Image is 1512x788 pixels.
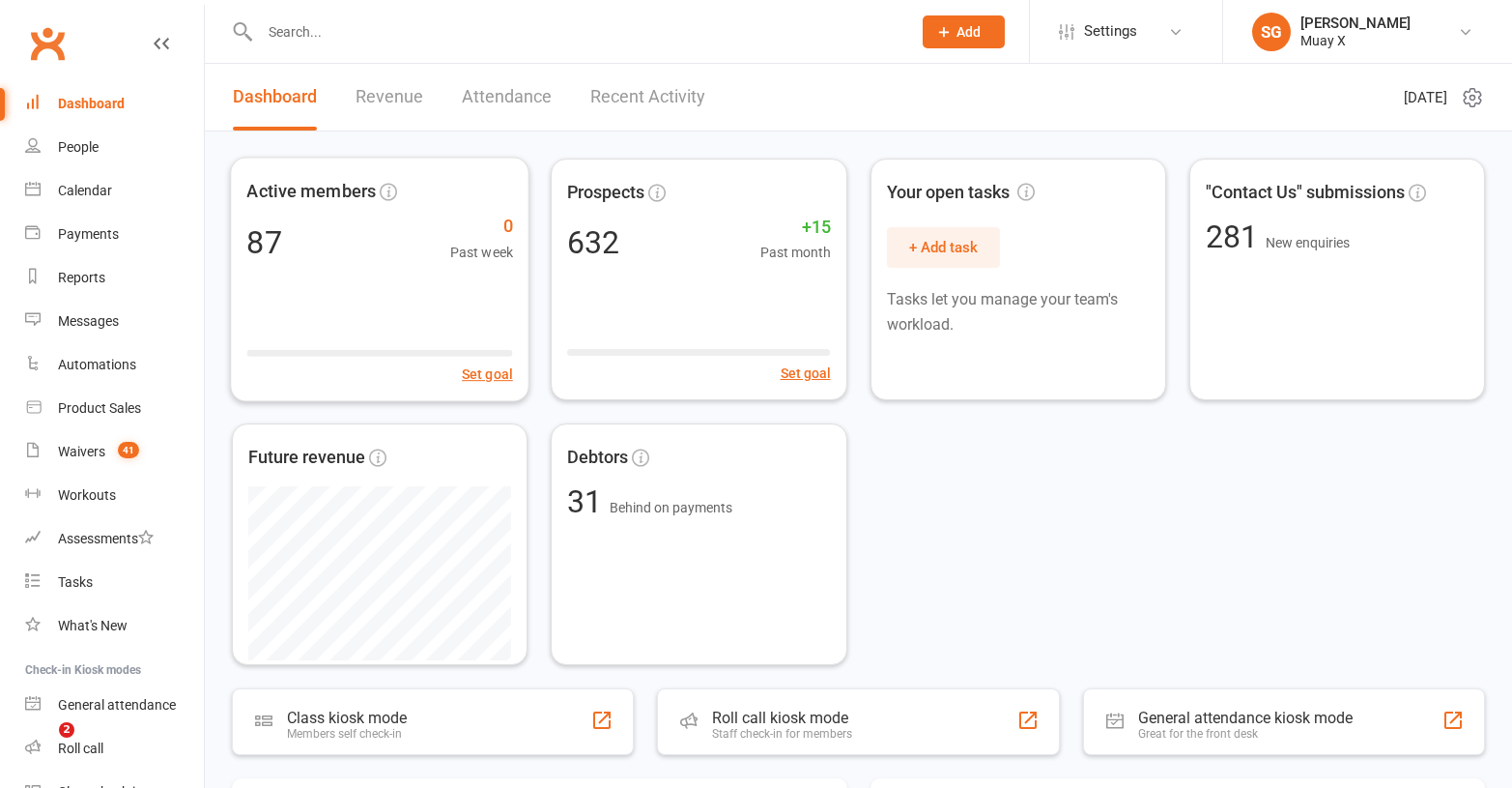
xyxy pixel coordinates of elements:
[1266,235,1350,250] span: New enquiries
[610,500,732,515] span: Behind on payments
[356,64,423,131] a: Revenue
[58,618,128,633] div: What's New
[58,487,116,503] div: Workouts
[287,727,407,741] div: Members self check-in
[887,179,1035,207] span: Your open tasks
[1300,15,1411,32] div: [PERSON_NAME]
[58,400,141,416] div: Product Sales
[1206,219,1266,255] span: 281
[246,226,281,257] div: 87
[58,444,105,459] div: Waivers
[1138,727,1353,741] div: Great for the front desk
[58,183,112,198] div: Calendar
[956,24,981,40] span: Add
[450,213,513,241] span: 0
[58,270,105,285] div: Reports
[590,64,705,131] a: Recent Activity
[23,19,71,68] a: Clubworx
[25,300,204,343] a: Messages
[58,139,99,155] div: People
[887,287,1150,336] p: Tasks let you manage your team's workload.
[246,177,375,205] span: Active members
[59,722,74,738] span: 2
[287,709,407,727] div: Class kiosk mode
[58,313,119,329] div: Messages
[712,727,852,741] div: Staff check-in for members
[450,241,513,263] span: Past week
[760,214,831,242] span: +15
[25,213,204,256] a: Payments
[1300,32,1411,49] div: Muay X
[1206,179,1405,207] span: "Contact Us" submissions
[1138,709,1353,727] div: General attendance kiosk mode
[567,444,628,472] span: Debtors
[923,15,1005,48] button: Add
[1404,86,1447,109] span: [DATE]
[25,82,204,126] a: Dashboard
[25,561,204,604] a: Tasks
[58,96,125,111] div: Dashboard
[760,242,831,263] span: Past month
[58,697,176,713] div: General attendance
[25,517,204,561] a: Assessments
[19,722,66,769] iframe: Intercom live chat
[712,709,852,727] div: Roll call kiosk mode
[781,363,831,384] button: Set goal
[58,226,119,242] div: Payments
[25,430,204,474] a: Waivers 41
[58,574,93,590] div: Tasks
[58,357,136,372] div: Automations
[1252,13,1291,51] div: SG
[25,343,204,387] a: Automations
[25,474,204,517] a: Workouts
[462,64,552,131] a: Attendance
[248,444,365,472] span: Future revenue
[25,387,204,430] a: Product Sales
[25,126,204,169] a: People
[567,179,644,207] span: Prospects
[118,442,139,458] span: 41
[462,364,513,386] button: Set goal
[567,483,610,520] span: 31
[25,604,204,648] a: What's New
[25,684,204,727] a: General attendance kiosk mode
[1084,10,1137,53] span: Settings
[58,531,154,546] div: Assessments
[567,227,619,258] div: 632
[58,741,103,756] div: Roll call
[887,227,1000,268] button: + Add task
[25,169,204,213] a: Calendar
[254,18,898,45] input: Search...
[233,64,317,131] a: Dashboard
[25,727,204,771] a: Roll call
[25,256,204,300] a: Reports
